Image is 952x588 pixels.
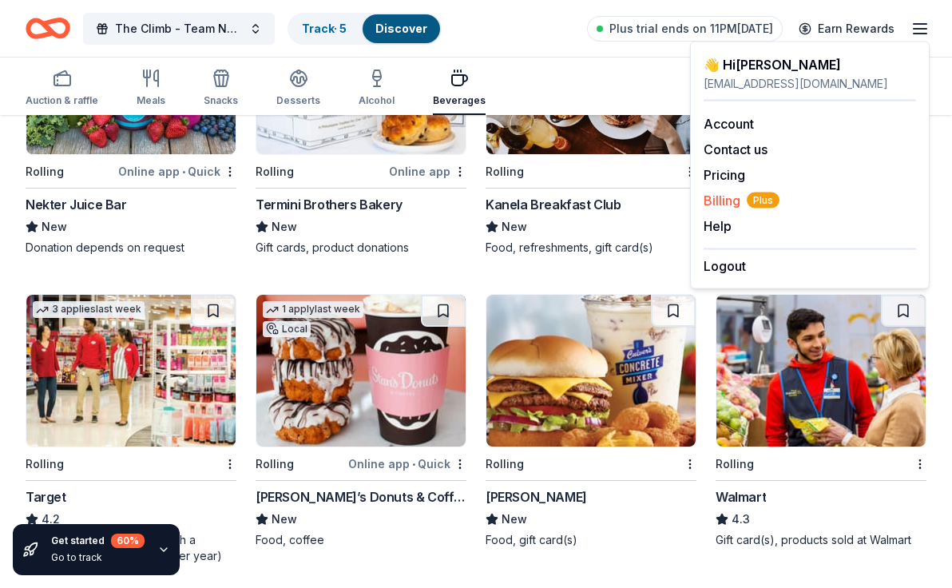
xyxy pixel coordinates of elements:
[789,14,904,43] a: Earn Rewards
[375,22,427,35] a: Discover
[359,62,395,115] button: Alcohol
[288,13,442,45] button: Track· 5Discover
[256,240,466,256] div: Gift cards, product donations
[433,62,486,115] button: Beverages
[42,510,60,529] span: 4.2
[486,532,696,548] div: Food, gift card(s)
[256,455,294,474] div: Rolling
[276,94,320,107] div: Desserts
[704,55,916,74] div: 👋 Hi [PERSON_NAME]
[502,510,527,529] span: New
[609,19,773,38] span: Plus trial ends on 11PM[DATE]
[182,165,185,178] span: •
[111,534,145,548] div: 60 %
[433,94,486,107] div: Beverages
[716,294,926,548] a: Image for WalmartRollingWalmart4.3Gift card(s), products sold at Walmart
[486,162,524,181] div: Rolling
[704,191,779,210] span: Billing
[272,510,297,529] span: New
[263,301,363,318] div: 1 apply last week
[256,2,466,256] a: Image for Termini Brothers Bakery9 applieslast weekRollingOnline appTermini Brothers BakeryNewGif...
[263,321,311,337] div: Local
[716,532,926,548] div: Gift card(s), products sold at Walmart
[486,195,621,214] div: Kanela Breakfast Club
[42,217,67,236] span: New
[502,217,527,236] span: New
[486,295,696,447] img: Image for Culver's
[26,294,236,564] a: Image for Target3 applieslast weekRollingTarget4.2Gift cards ($50-100 value, with a maximum donat...
[716,487,766,507] div: Walmart
[704,140,768,159] button: Contact us
[26,62,98,115] button: Auction & raffle
[26,295,236,447] img: Image for Target
[204,62,238,115] button: Snacks
[256,195,403,214] div: Termini Brothers Bakery
[276,62,320,115] button: Desserts
[118,161,236,181] div: Online app Quick
[704,191,779,210] button: BillingPlus
[51,534,145,548] div: Get started
[389,161,466,181] div: Online app
[83,13,275,45] button: The Climb - Team NW Chicago
[26,94,98,107] div: Auction & raffle
[486,2,696,256] a: Image for Kanela Breakfast ClubLocalRollingKanela Breakfast ClubNewFood, refreshments, gift card(s)
[359,94,395,107] div: Alcohol
[732,510,750,529] span: 4.3
[26,2,236,256] a: Image for Nekter Juice Bar5 applieslast weekRollingOnline app•QuickNekter Juice BarNewDonation de...
[137,62,165,115] button: Meals
[747,193,779,209] span: Plus
[137,94,165,107] div: Meals
[272,217,297,236] span: New
[704,116,754,132] a: Account
[704,217,732,236] button: Help
[26,162,64,181] div: Rolling
[51,551,145,564] div: Go to track
[587,16,783,42] a: Plus trial ends on 11PM[DATE]
[256,294,466,548] a: Image for Stan’s Donuts & Coffee1 applylast weekLocalRollingOnline app•Quick[PERSON_NAME]’s Donut...
[486,240,696,256] div: Food, refreshments, gift card(s)
[256,162,294,181] div: Rolling
[486,487,587,507] div: [PERSON_NAME]
[26,240,236,256] div: Donation depends on request
[716,455,754,474] div: Rolling
[704,256,746,276] button: Logout
[26,195,127,214] div: Nekter Juice Bar
[26,455,64,474] div: Rolling
[115,19,243,38] span: The Climb - Team NW Chicago
[348,454,466,474] div: Online app Quick
[256,295,466,447] img: Image for Stan’s Donuts & Coffee
[302,22,347,35] a: Track· 5
[26,487,66,507] div: Target
[486,455,524,474] div: Rolling
[256,532,466,548] div: Food, coffee
[716,295,926,447] img: Image for Walmart
[704,167,745,183] a: Pricing
[33,301,145,318] div: 3 applies last week
[26,10,70,47] a: Home
[704,74,916,93] div: [EMAIL_ADDRESS][DOMAIN_NAME]
[204,94,238,107] div: Snacks
[486,294,696,548] a: Image for Culver's Rolling[PERSON_NAME]NewFood, gift card(s)
[412,458,415,471] span: •
[256,487,466,507] div: [PERSON_NAME]’s Donuts & Coffee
